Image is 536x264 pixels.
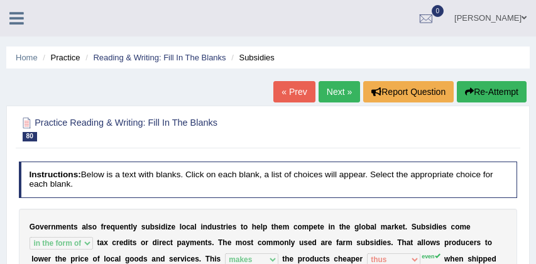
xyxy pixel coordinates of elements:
b: v [40,223,44,231]
a: Next » [319,81,360,102]
b: a [417,238,422,247]
b: e [171,223,175,231]
b: n [67,223,71,231]
b: l [31,255,33,263]
b: c [80,255,85,263]
b: m [459,223,466,231]
b: c [112,238,116,247]
b: e [466,223,471,231]
b: s [195,255,199,263]
b: r [145,238,148,247]
b: a [339,238,343,247]
b: u [299,238,304,247]
b: a [387,223,391,231]
b: s [370,238,375,247]
b: o [141,238,145,247]
b: l [119,255,121,263]
b: o [92,255,97,263]
b: t [251,238,253,247]
b: c [319,255,324,263]
b: a [182,238,186,247]
b: u [417,223,421,231]
b: . [199,255,201,263]
b: t [317,223,320,231]
b: s [436,238,440,247]
b: a [370,223,375,231]
b: f [97,255,100,263]
b: o [361,223,366,231]
b: n [459,255,463,263]
b: l [86,223,88,231]
b: s [208,238,212,247]
b: p [177,238,182,247]
b: k [395,223,399,231]
b: e [106,223,111,231]
b: o [452,238,456,247]
button: Report Question [363,81,454,102]
b: i [436,223,438,231]
b: e [173,255,178,263]
b: i [157,238,159,247]
b: l [180,223,182,231]
b: o [298,223,302,231]
b: d [456,238,461,247]
b: r [116,238,119,247]
b: s [232,223,237,231]
b: s [468,255,472,263]
b: e [44,223,48,231]
b: a [407,238,411,247]
b: s [304,238,308,247]
b: e [356,255,360,263]
b: s [217,255,221,263]
b: t [282,255,285,263]
b: b [366,223,370,231]
b: n [331,223,335,231]
b: z [167,223,171,231]
b: s [74,223,78,231]
b: o [182,223,186,231]
b: e [342,255,347,263]
span: 80 [23,132,37,141]
b: h [285,255,289,263]
b: r [223,223,226,231]
b: y [185,238,190,247]
b: y [291,238,295,247]
b: p [483,255,488,263]
b: r [177,255,180,263]
b: t [128,223,131,231]
b: o [425,238,430,247]
b: n [203,223,207,231]
a: Home [16,53,38,62]
b: p [478,255,483,263]
b: e [314,223,318,231]
b: c [258,238,262,247]
b: a [320,238,325,247]
b: g [125,255,129,263]
b: i [128,238,130,247]
b: e [469,238,474,247]
b: m [302,223,309,231]
b: e [488,255,492,263]
b: r [343,238,346,247]
b: n [200,238,205,247]
b: o [242,238,246,247]
b: e [455,255,459,263]
b: c [466,238,470,247]
b: a [114,255,119,263]
b: n [51,223,55,231]
b: b [365,238,369,247]
b: e [256,223,261,231]
b: h [402,238,406,247]
b: . [391,238,393,247]
a: « Prev [273,81,315,102]
b: m [381,223,388,231]
b: u [212,223,216,231]
a: Reading & Writing: Fill In The Blanks [93,53,226,62]
b: g [354,223,359,231]
b: d [153,238,157,247]
b: t [130,238,133,247]
b: p [298,255,302,263]
b: c [186,223,190,231]
b: c [334,255,338,263]
b: h [450,255,454,263]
